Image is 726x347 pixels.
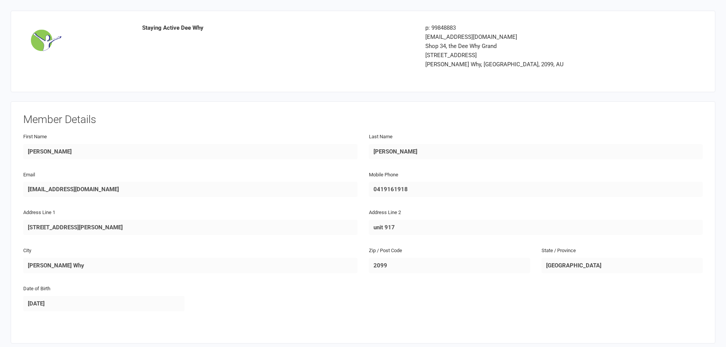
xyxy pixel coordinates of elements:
[23,285,50,293] label: Date of Birth
[23,247,31,255] label: City
[369,209,401,217] label: Address Line 2
[369,171,398,179] label: Mobile Phone
[425,42,640,51] div: Shop 34, the Dee Why Grand
[23,171,35,179] label: Email
[23,133,47,141] label: First Name
[369,133,393,141] label: Last Name
[425,32,640,42] div: [EMAIL_ADDRESS][DOMAIN_NAME]
[142,24,204,31] strong: Staying Active Dee Why
[29,23,63,58] img: image1539638917.png
[369,247,402,255] label: Zip / Post Code
[542,247,576,255] label: State / Province
[23,114,703,126] h3: Member Details
[425,51,640,60] div: [STREET_ADDRESS]
[23,209,55,217] label: Address Line 1
[425,60,640,69] div: [PERSON_NAME] Why, [GEOGRAPHIC_DATA], 2099, AU
[425,23,640,32] div: p: 99848883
